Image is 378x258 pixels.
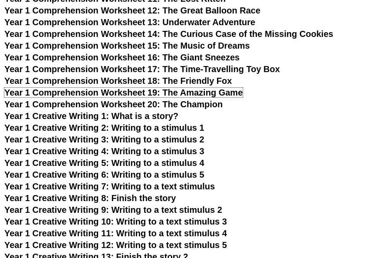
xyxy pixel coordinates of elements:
[4,53,240,62] a: Year 1 Comprehension Worksheet 16: The Giant Sneezes
[4,205,222,215] a: Year 1 Creative Writing 9: Writing to a text stimulus 2
[4,228,227,238] a: Year 1 Creative Writing 11: Writing to a text stimulus 4
[4,29,333,39] a: Year 1 Comprehension Worksheet 14: The Curious Case of the Missing Cookies
[4,193,176,203] a: Year 1 Creative Writing 8: Finish the story
[4,146,204,156] a: Year 1 Creative Writing 4: Writing to a stimulus 3
[4,99,223,109] a: Year 1 Comprehension Worksheet 20: The Champion
[4,88,243,97] a: Year 1 Comprehension Worksheet 19: The Amazing Game
[4,217,227,226] a: Year 1 Creative Writing 10: Writing to a text stimulus 3
[4,135,204,144] a: Year 1 Creative Writing 3: Writing to a stimulus 2
[4,123,204,132] a: Year 1 Creative Writing 2: Writing to a stimulus 1
[4,170,204,179] a: Year 1 Creative Writing 6: Writing to a stimulus 5
[4,6,260,15] a: Year 1 Comprehension Worksheet 12: The Great Balloon Race
[4,76,232,86] a: Year 1 Comprehension Worksheet 18: The Friendly Fox
[4,240,227,250] a: Year 1 Creative Writing 12: Writing to a text stimulus 5
[4,182,215,191] a: Year 1 Creative Writing 7: Writing to a text stimulus
[4,158,204,168] a: Year 1 Creative Writing 5: Writing to a stimulus 4
[4,41,250,50] a: Year 1 Comprehension Worksheet 15: The Music of Dreams
[233,160,378,258] iframe: Chat Widget
[4,64,280,74] a: Year 1 Comprehension Worksheet 17: The Time-Travelling Toy Box
[4,111,178,121] a: Year 1 Creative Writing 1: What is a story?
[4,17,255,27] a: Year 1 Comprehension Worksheet 13: Underwater Adventure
